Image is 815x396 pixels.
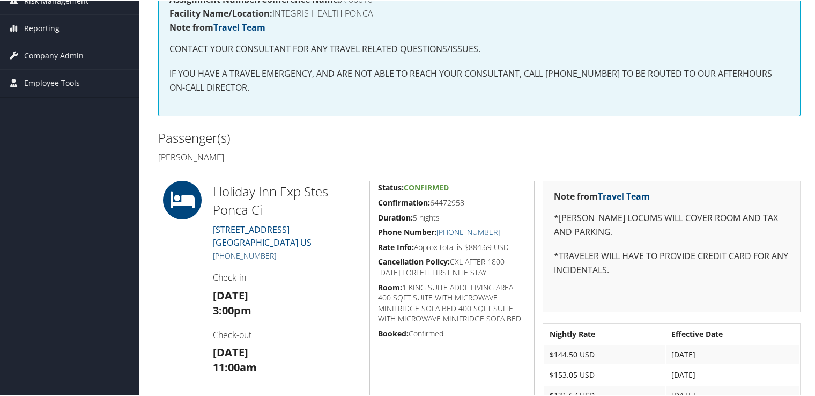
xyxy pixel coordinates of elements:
strong: Cancellation Policy: [378,255,450,266]
strong: [DATE] [213,287,248,302]
strong: Facility Name/Location: [169,6,272,18]
h2: Passenger(s) [158,128,471,146]
h5: 64472958 [378,196,526,207]
strong: Note from [554,189,650,201]
h4: Check-out [213,328,361,340]
span: Reporting [24,14,60,41]
a: Travel Team [213,20,265,32]
strong: Phone Number: [378,226,436,236]
p: CONTACT YOUR CONSULTANT FOR ANY TRAVEL RELATED QUESTIONS/ISSUES. [169,41,789,55]
a: [PHONE_NUMBER] [436,226,500,236]
strong: Duration: [378,211,413,222]
a: Travel Team [598,189,650,201]
h5: CXL AFTER 1800 [DATE] FORFEIT FIRST NITE STAY [378,255,526,276]
td: [DATE] [666,344,799,363]
h4: [PERSON_NAME] [158,150,471,162]
th: Effective Date [666,324,799,343]
p: *[PERSON_NAME] LOCUMS WILL COVER ROOM AND TAX AND PARKING. [554,210,789,238]
strong: Room: [378,281,402,291]
h4: INTEGRIS HEALTH PONCA [169,8,789,17]
td: $144.50 USD [544,344,665,363]
a: [PHONE_NUMBER] [213,250,276,260]
strong: [DATE] [213,344,248,358]
span: Company Admin [24,41,84,68]
span: Confirmed [404,181,449,192]
h5: Approx total is $884.69 USD [378,241,526,252]
p: *TRAVELER WILL HAVE TO PROVIDE CREDIT CARD FOR ANY INCIDENTALS. [554,248,789,276]
strong: 11:00am [213,359,257,373]
span: Employee Tools [24,69,80,96]
td: $153.05 USD [544,364,665,384]
h4: Check-in [213,270,361,282]
strong: Status: [378,181,404,192]
td: [DATE] [666,364,799,384]
h5: 1 KING SUITE ADDL LIVING AREA 400 SQFT SUITE WITH MICROWAVE MINIFRIDGE SOFA BED 400 SQFT SUITE WI... [378,281,526,323]
strong: Rate Info: [378,241,414,251]
strong: Booked: [378,327,409,338]
h2: Holiday Inn Exp Stes Ponca Ci [213,181,361,217]
h5: 5 nights [378,211,526,222]
h5: Confirmed [378,327,526,338]
strong: Confirmation: [378,196,430,207]
strong: 3:00pm [213,302,251,317]
p: IF YOU HAVE A TRAVEL EMERGENCY, AND ARE NOT ABLE TO REACH YOUR CONSULTANT, CALL [PHONE_NUMBER] TO... [169,66,789,93]
th: Nightly Rate [544,324,665,343]
strong: Note from [169,20,265,32]
a: [STREET_ADDRESS][GEOGRAPHIC_DATA] US [213,223,312,247]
